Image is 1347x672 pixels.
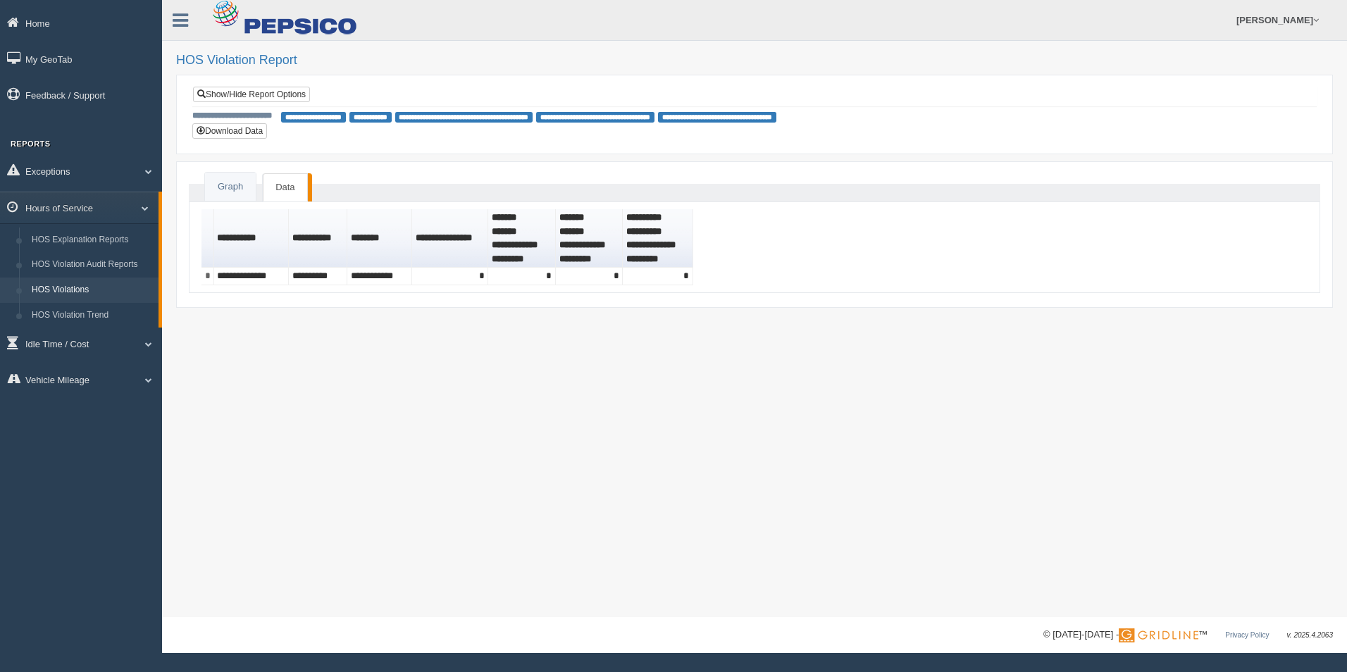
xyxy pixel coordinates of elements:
[623,209,693,268] th: Sort column
[1225,631,1269,639] a: Privacy Policy
[192,123,267,139] button: Download Data
[347,209,412,268] th: Sort column
[556,209,623,268] th: Sort column
[488,209,556,268] th: Sort column
[263,173,307,202] a: Data
[289,209,347,268] th: Sort column
[1043,628,1333,642] div: © [DATE]-[DATE] - ™
[412,209,488,268] th: Sort column
[25,252,159,278] a: HOS Violation Audit Reports
[205,173,256,201] a: Graph
[25,303,159,328] a: HOS Violation Trend
[25,278,159,303] a: HOS Violations
[1287,631,1333,639] span: v. 2025.4.2063
[193,87,310,102] a: Show/Hide Report Options
[1119,628,1198,642] img: Gridline
[214,209,290,268] th: Sort column
[176,54,1333,68] h2: HOS Violation Report
[25,228,159,253] a: HOS Explanation Reports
